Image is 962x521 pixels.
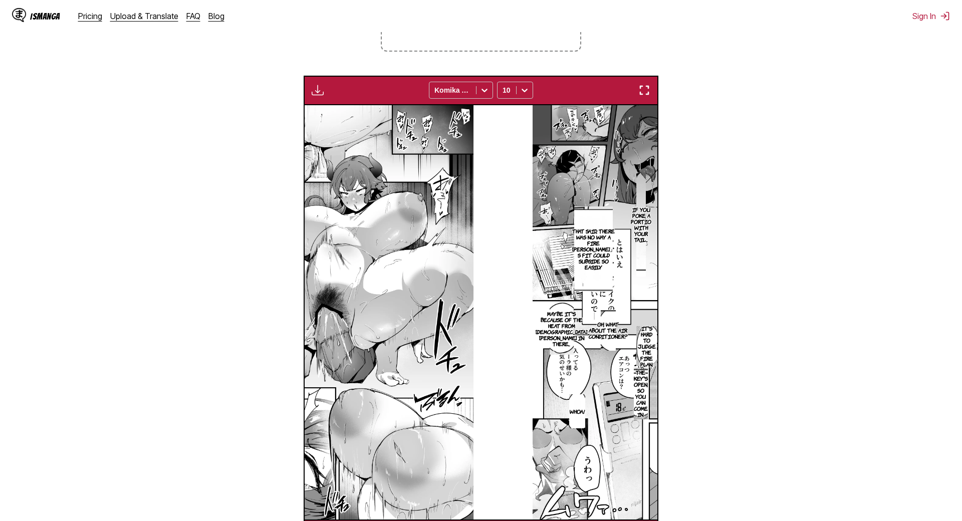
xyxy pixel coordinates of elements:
[12,8,26,22] img: IsManga Logo
[587,319,630,341] p: Oh, what about the air conditioner?
[30,12,60,21] div: IsManga
[568,406,587,416] p: Whoa!
[312,84,324,96] img: Download translated images
[570,226,617,272] p: That said, there was no way a Fire [PERSON_NAME]」s fit could subside so easily
[629,204,653,244] p: If you poke a portio with your tail...
[110,11,178,21] a: Upload & Translate
[632,367,650,419] p: The key's open, so you can come in.
[533,105,826,519] img: Manga Panel
[636,323,658,369] p: It's hard to judge the fire plan.
[180,105,473,519] img: Manga Panel
[208,11,224,21] a: Blog
[912,11,950,21] button: Sign In
[638,84,650,96] img: Enter fullscreen
[78,11,102,21] a: Pricing
[940,11,950,21] img: Sign out
[12,8,78,24] a: IsManga LogoIsManga
[186,11,200,21] a: FAQ
[534,309,589,349] p: Maybe it's because of the heat from [DEMOGRAPHIC_DATA] [PERSON_NAME] in there...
